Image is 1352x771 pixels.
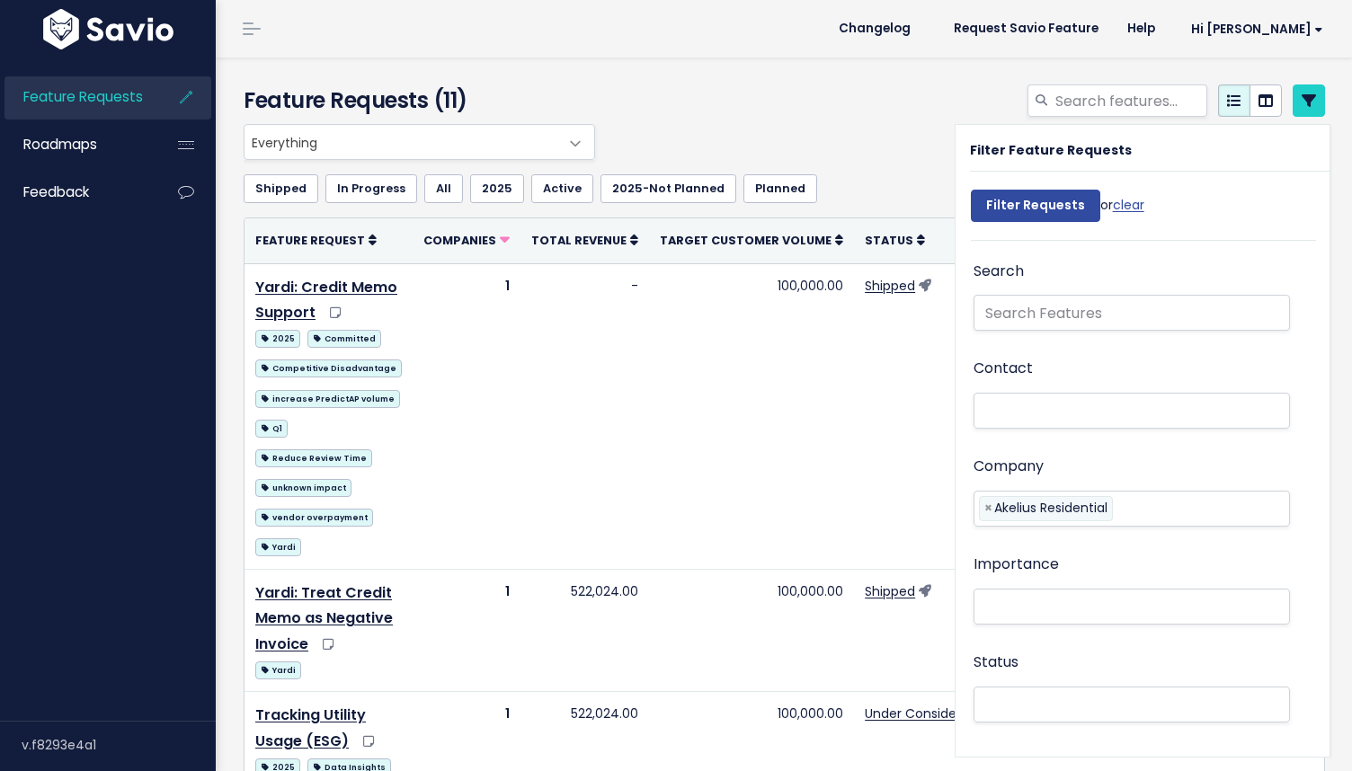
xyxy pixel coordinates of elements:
span: Everything [244,124,595,160]
input: Search features... [1054,84,1207,117]
span: Feature Request [255,233,365,248]
a: 2025-Not Planned [600,174,736,203]
a: 2025 [255,326,300,349]
span: Companies [423,233,496,248]
span: Yardi [255,538,301,556]
a: 2025 [470,174,524,203]
a: increase PredictAP volume [255,386,400,409]
a: Feature Request [255,231,377,249]
span: Hi [PERSON_NAME] [1191,22,1323,36]
a: All [424,174,463,203]
a: Feedback [4,172,149,213]
label: Company [974,454,1044,480]
span: Yardi [255,661,301,679]
a: unknown impact [255,475,351,498]
label: Importance [974,552,1059,578]
img: logo-white.9d6f32f41409.svg [39,9,178,49]
strong: Filter Feature Requests [970,141,1132,159]
a: Yardi: Credit Memo Support [255,277,397,323]
input: Filter Requests [971,190,1100,222]
td: 100,000.00 [649,263,854,569]
td: - [520,263,649,569]
a: Roadmaps [4,124,149,165]
div: v.f8293e4a1 [22,722,216,768]
span: increase PredictAP volume [255,390,400,408]
input: Search Features [974,295,1290,331]
a: Shipped [865,277,915,295]
span: Feedback [23,182,89,201]
span: Roadmaps [23,135,97,154]
td: 1 [413,263,520,569]
span: Q1 [255,420,288,438]
a: Yardi [255,535,301,557]
li: Akelius Residential [979,496,1113,520]
a: Help [1113,15,1170,42]
span: × [984,497,992,519]
span: 2025 [255,330,300,348]
span: Competitive Disadvantage [255,359,402,377]
a: Q1 [255,416,288,439]
a: Shipped [865,582,915,600]
a: Active [531,174,593,203]
h4: Feature Requests (11) [244,84,586,117]
a: Committed [307,326,381,349]
span: unknown impact [255,479,351,497]
div: or [971,181,1144,240]
a: Shipped [244,174,318,203]
td: 100,000.00 [649,569,854,692]
a: Target Customer Volume [660,231,843,249]
span: Target Customer Volume [660,233,832,248]
a: Companies [423,231,510,249]
td: 522,024.00 [520,569,649,692]
a: clear [1113,196,1144,214]
a: Total Revenue [531,231,638,249]
a: Yardi: Treat Credit Memo as Negative Invoice [255,582,393,655]
span: Total Revenue [531,233,627,248]
a: Reduce Review Time [255,446,372,468]
label: Status [974,650,1018,676]
label: Contact [974,356,1033,382]
span: Reduce Review Time [255,449,372,467]
td: 1 [413,569,520,692]
a: Status [865,231,925,249]
span: Status [865,233,913,248]
span: Changelog [839,22,911,35]
span: Everything [245,125,558,159]
a: Planned [743,174,817,203]
span: vendor overpayment [255,509,373,527]
a: Yardi [255,658,301,680]
a: vendor overpayment [255,505,373,527]
a: Under Consideration [865,705,993,722]
span: Committed [307,330,381,348]
a: Competitive Disadvantage [255,356,402,378]
a: Tracking Utility Usage (ESG) [255,705,366,751]
label: Search [974,259,1024,285]
a: Request Savio Feature [939,15,1113,42]
a: Feature Requests [4,76,149,118]
a: In Progress [325,174,417,203]
span: Feature Requests [23,87,143,106]
ul: Filter feature requests [244,174,1325,203]
a: Hi [PERSON_NAME] [1170,15,1338,43]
